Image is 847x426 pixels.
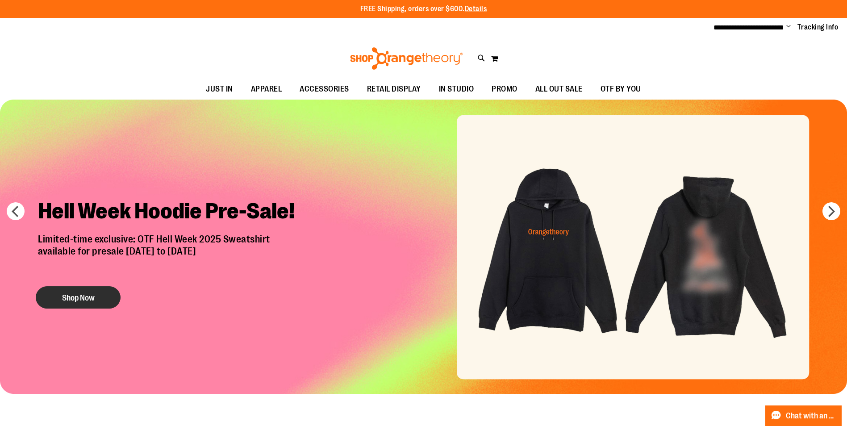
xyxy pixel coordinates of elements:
span: JUST IN [206,79,233,99]
span: OTF BY YOU [601,79,641,99]
span: PROMO [492,79,517,99]
p: FREE Shipping, orders over $600. [360,4,487,14]
h2: Hell Week Hoodie Pre-Sale! [31,191,310,234]
a: Details [465,5,487,13]
button: Account menu [786,23,791,32]
button: Shop Now [36,286,121,309]
button: next [822,202,840,220]
span: RETAIL DISPLAY [367,79,421,99]
img: Shop Orangetheory [349,47,464,70]
button: Chat with an Expert [765,405,842,426]
span: APPAREL [251,79,282,99]
a: Tracking Info [797,22,839,32]
span: IN STUDIO [439,79,474,99]
span: ALL OUT SALE [535,79,583,99]
button: prev [7,202,25,220]
p: Limited-time exclusive: OTF Hell Week 2025 Sweatshirt available for presale [DATE] to [DATE] [31,234,310,277]
a: Hell Week Hoodie Pre-Sale! Limited-time exclusive: OTF Hell Week 2025 Sweatshirtavailable for pre... [31,191,310,313]
span: ACCESSORIES [300,79,349,99]
span: Chat with an Expert [786,412,836,420]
